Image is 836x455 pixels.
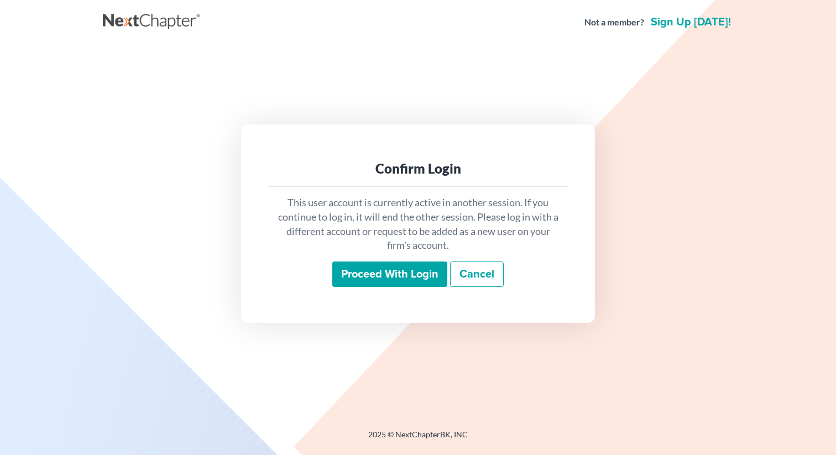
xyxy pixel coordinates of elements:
[649,17,733,28] a: Sign up [DATE]!
[450,262,504,287] a: Cancel
[103,429,733,449] div: 2025 © NextChapterBK, INC
[584,16,644,29] strong: Not a member?
[276,196,560,253] p: This user account is currently active in another session. If you continue to log in, it will end ...
[332,262,447,287] input: Proceed with login
[276,160,560,177] div: Confirm Login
